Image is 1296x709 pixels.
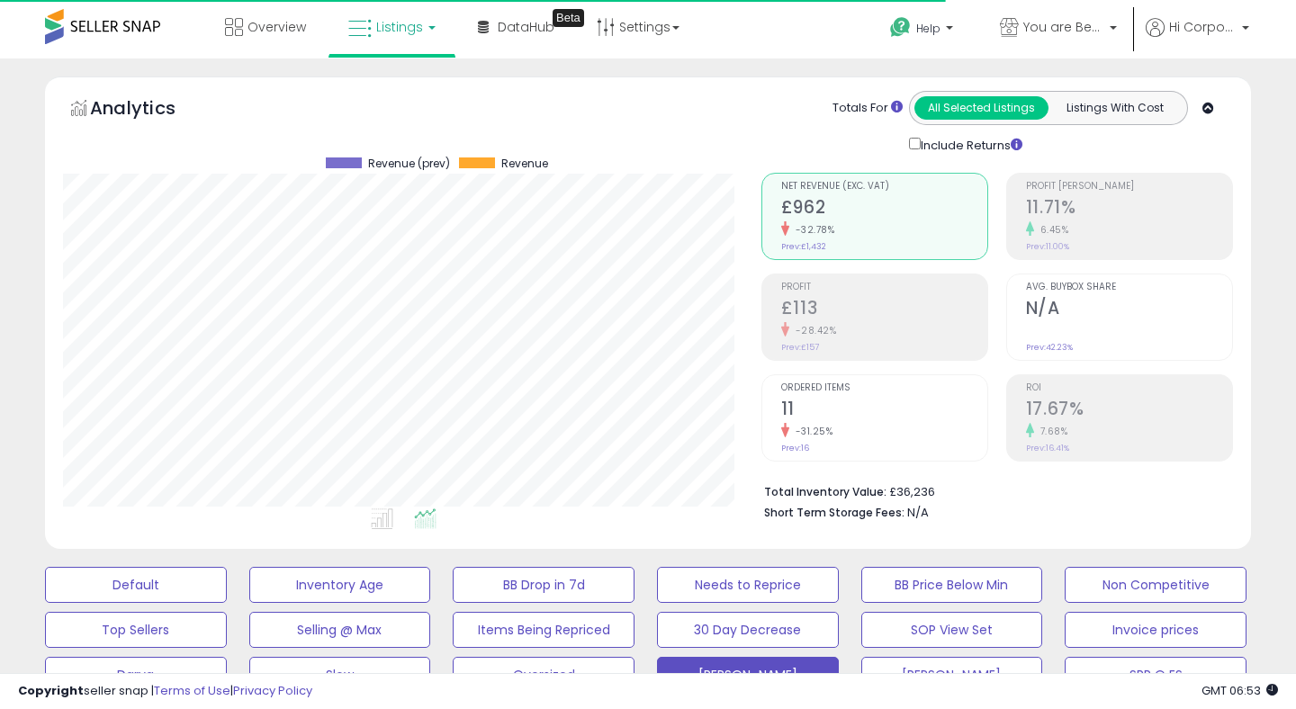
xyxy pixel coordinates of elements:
[1026,283,1232,292] span: Avg. Buybox Share
[376,18,423,36] span: Listings
[1026,197,1232,221] h2: 11.71%
[45,657,227,693] button: Darya
[1026,383,1232,393] span: ROI
[876,3,971,58] a: Help
[861,567,1043,603] button: BB Price Below Min
[764,484,886,499] b: Total Inventory Value:
[18,683,312,700] div: seller snap | |
[781,383,987,393] span: Ordered Items
[832,100,903,117] div: Totals For
[1065,657,1246,693] button: SPP Q ES
[1026,182,1232,192] span: Profit [PERSON_NAME]
[453,567,634,603] button: BB Drop in 7d
[1026,399,1232,423] h2: 17.67%
[1023,18,1104,36] span: You are Beautiful ([GEOGRAPHIC_DATA])
[154,682,230,699] a: Terms of Use
[1048,96,1182,120] button: Listings With Cost
[907,504,929,521] span: N/A
[916,21,940,36] span: Help
[657,657,839,693] button: [PERSON_NAME]
[249,657,431,693] button: Slow
[889,16,912,39] i: Get Help
[657,567,839,603] button: Needs to Reprice
[453,657,634,693] button: Oversized
[45,567,227,603] button: Default
[781,283,987,292] span: Profit
[781,241,826,252] small: Prev: £1,432
[90,95,211,125] h5: Analytics
[764,505,904,520] b: Short Term Storage Fees:
[249,567,431,603] button: Inventory Age
[861,657,1043,693] button: [PERSON_NAME]
[895,134,1044,155] div: Include Returns
[1065,567,1246,603] button: Non Competitive
[1034,223,1069,237] small: 6.45%
[657,612,839,648] button: 30 Day Decrease
[453,612,634,648] button: Items Being Repriced
[914,96,1048,120] button: All Selected Listings
[247,18,306,36] span: Overview
[553,9,584,27] div: Tooltip anchor
[781,399,987,423] h2: 11
[1065,612,1246,648] button: Invoice prices
[1026,298,1232,322] h2: N/A
[861,612,1043,648] button: SOP View Set
[1146,18,1249,58] a: Hi Corporate
[789,425,833,438] small: -31.25%
[764,480,1219,501] li: £36,236
[1169,18,1237,36] span: Hi Corporate
[1201,682,1278,699] span: 2025-08-13 06:53 GMT
[781,182,987,192] span: Net Revenue (Exc. VAT)
[781,298,987,322] h2: £113
[1026,241,1069,252] small: Prev: 11.00%
[781,197,987,221] h2: £962
[781,443,809,453] small: Prev: 16
[789,324,837,337] small: -28.42%
[45,612,227,648] button: Top Sellers
[1026,342,1073,353] small: Prev: 42.23%
[18,682,84,699] strong: Copyright
[1026,443,1069,453] small: Prev: 16.41%
[233,682,312,699] a: Privacy Policy
[1034,425,1068,438] small: 7.68%
[781,342,819,353] small: Prev: £157
[789,223,835,237] small: -32.78%
[501,157,548,170] span: Revenue
[368,157,450,170] span: Revenue (prev)
[249,612,431,648] button: Selling @ Max
[498,18,554,36] span: DataHub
